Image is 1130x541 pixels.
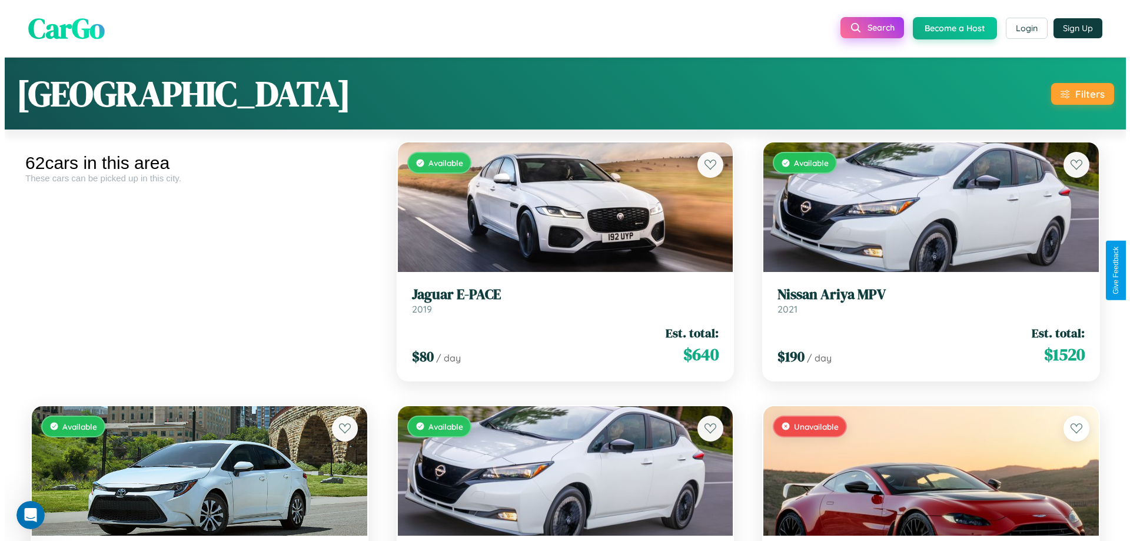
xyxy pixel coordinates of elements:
[773,303,793,315] span: 2021
[789,421,834,432] span: Unavailable
[21,153,369,173] div: 62 cars in this area
[679,343,714,366] span: $ 640
[802,352,827,364] span: / day
[1049,18,1098,38] button: Sign Up
[58,421,92,432] span: Available
[431,352,456,364] span: / day
[21,173,369,183] div: These cars can be picked up in this city.
[661,324,714,341] span: Est. total:
[424,421,458,432] span: Available
[407,286,714,303] h3: Jaguar E-PACE
[424,158,458,168] span: Available
[407,303,427,315] span: 2019
[12,69,346,118] h1: [GEOGRAPHIC_DATA]
[1107,247,1115,294] div: Give Feedback
[1001,18,1043,39] button: Login
[24,9,100,48] span: CarGo
[407,286,714,315] a: Jaguar E-PACE2019
[1039,343,1080,366] span: $ 1520
[789,158,824,168] span: Available
[407,347,429,366] span: $ 80
[773,347,800,366] span: $ 190
[863,22,890,33] span: Search
[836,17,899,38] button: Search
[908,17,992,39] button: Become a Host
[1046,83,1109,105] button: Filters
[1027,324,1080,341] span: Est. total:
[773,286,1080,303] h3: Nissan Ariya MPV
[1101,241,1122,300] button: Give Feedback
[12,501,40,529] iframe: Intercom live chat
[773,286,1080,315] a: Nissan Ariya MPV2021
[1071,88,1100,100] div: Filters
